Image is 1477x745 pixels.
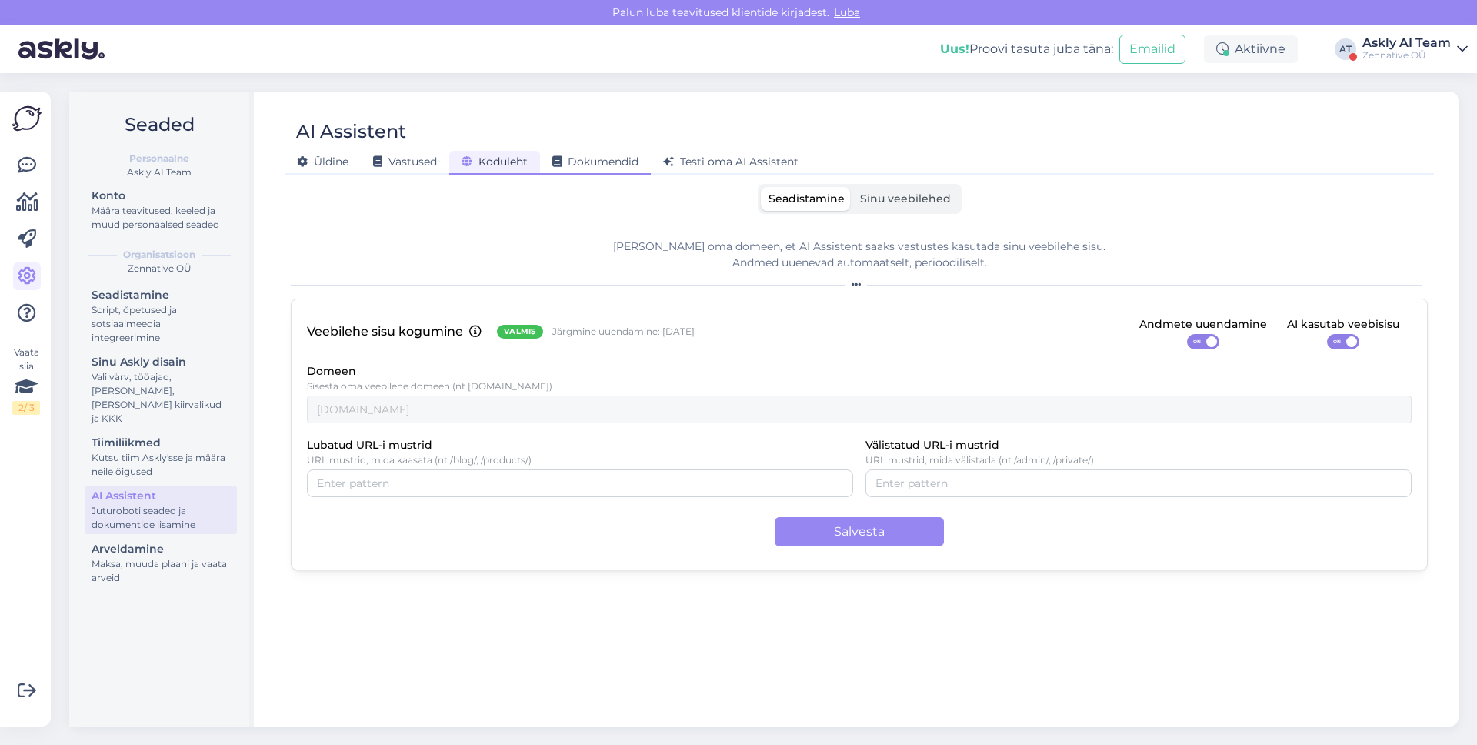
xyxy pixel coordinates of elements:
input: Enter pattern [875,475,1402,492]
div: AI kasutab veebisisu [1287,316,1399,333]
div: Tiimiliikmed [92,435,230,451]
div: Zennative OÜ [82,262,237,276]
div: Andmete uuendamine [1139,316,1267,333]
span: Koduleht [462,155,528,169]
div: AI Assistent [92,488,230,504]
a: AI AssistentJuturoboti seaded ja dokumentide lisamine [85,486,237,534]
b: Organisatsioon [123,248,195,262]
div: Askly AI Team [1362,37,1451,49]
input: Enter pattern [317,475,843,492]
button: Salvesta [775,517,944,546]
span: Sinu veebilehed [860,192,951,205]
label: Lubatud URL-i mustrid [307,437,432,454]
b: Personaalne [129,152,189,165]
a: Sinu Askly disainVali värv, tööajad, [PERSON_NAME], [PERSON_NAME] kiirvalikud ja KKK [85,352,237,428]
span: ON [1188,335,1206,349]
p: Veebilehe sisu kogumine [307,322,463,342]
div: 2 / 3 [12,401,40,415]
div: Vali värv, tööajad, [PERSON_NAME], [PERSON_NAME] kiirvalikud ja KKK [92,370,230,426]
div: Juturoboti seaded ja dokumentide lisamine [92,504,230,532]
div: Sinu Askly disain [92,354,230,370]
input: example.com [307,396,1412,423]
span: Üldine [297,155,348,169]
div: AT [1335,38,1356,60]
span: Vastused [373,155,437,169]
div: Arveldamine [92,541,230,557]
div: Zennative OÜ [1362,49,1451,62]
div: AI Assistent [296,117,406,146]
img: Askly Logo [12,104,42,133]
span: Testi oma AI Assistent [663,155,799,169]
div: [PERSON_NAME] oma domeen, et AI Assistent saaks vastustes kasutada sinu veebilehe sisu. Andmed uu... [291,239,1428,271]
div: Määra teavitused, keeled ja muud personaalsed seaded [92,204,230,232]
p: Järgmine uuendamine: [DATE] [552,326,695,339]
label: Domeen [307,363,356,380]
a: Askly AI TeamZennative OÜ [1362,37,1468,62]
div: Seadistamine [92,287,230,303]
a: TiimiliikmedKutsu tiim Askly'sse ja määra neile õigused [85,433,237,481]
b: Uus! [940,42,969,56]
div: Vaata siia [12,346,40,415]
a: ArveldamineMaksa, muuda plaani ja vaata arveid [85,539,237,587]
label: Välistatud URL-i mustrid [865,437,999,454]
span: ON [1328,335,1346,349]
a: SeadistamineScript, õpetused ja sotsiaalmeedia integreerimine [85,285,237,347]
div: Askly AI Team [82,165,237,179]
h2: Seaded [82,110,237,139]
span: Seadistamine [769,192,845,205]
span: Valmis [504,326,536,338]
button: Emailid [1119,35,1185,64]
span: Dokumendid [552,155,638,169]
span: Luba [829,5,865,19]
p: URL mustrid, mida välistada (nt /admin/, /private/) [865,455,1412,466]
div: Maksa, muuda plaani ja vaata arveid [92,557,230,585]
div: Kutsu tiim Askly'sse ja määra neile õigused [92,451,230,479]
div: Script, õpetused ja sotsiaalmeedia integreerimine [92,303,230,345]
p: Sisesta oma veebilehe domeen (nt [DOMAIN_NAME]) [307,381,1412,392]
div: Aktiivne [1204,35,1298,63]
p: URL mustrid, mida kaasata (nt /blog/, /products/) [307,455,853,466]
div: Proovi tasuta juba täna: [940,40,1113,58]
a: KontoMäära teavitused, keeled ja muud personaalsed seaded [85,185,237,234]
div: Konto [92,188,230,204]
